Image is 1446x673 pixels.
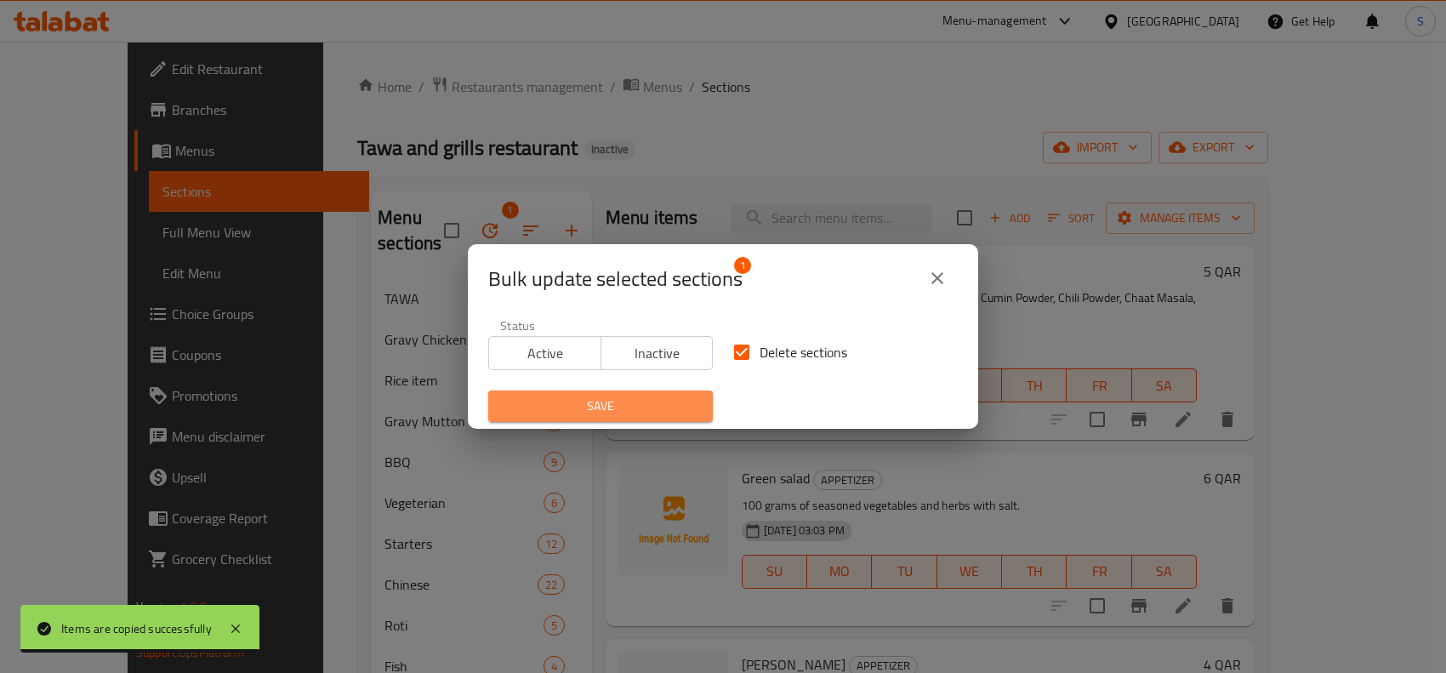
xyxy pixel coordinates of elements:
span: Save [502,396,699,417]
button: Inactive [601,336,714,370]
span: Delete sections [760,342,847,362]
span: 1 [734,257,751,274]
span: Active [496,341,595,366]
button: Active [488,336,601,370]
button: Save [488,391,713,422]
div: Items are copied successfully [61,619,212,638]
button: close [917,258,958,299]
span: Selected section count [488,265,743,293]
span: Inactive [608,341,707,366]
